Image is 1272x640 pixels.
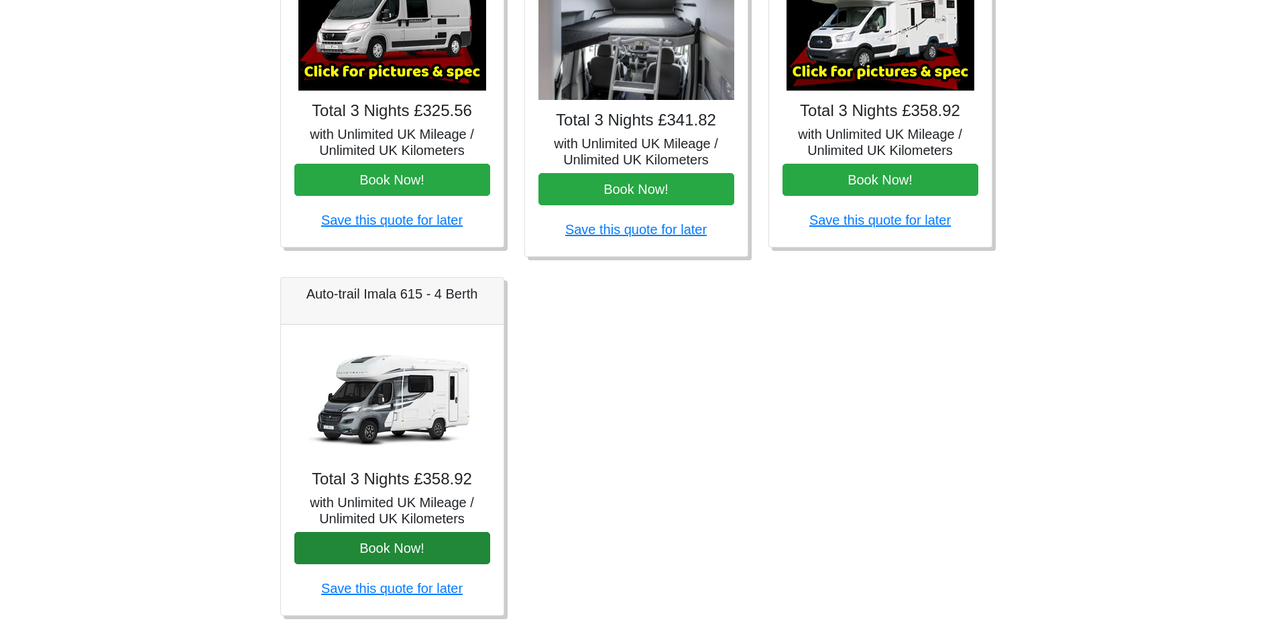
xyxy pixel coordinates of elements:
[294,494,490,527] h5: with Unlimited UK Mileage / Unlimited UK Kilometers
[321,581,463,596] a: Save this quote for later
[294,164,490,196] button: Book Now!
[294,126,490,158] h5: with Unlimited UK Mileage / Unlimited UK Kilometers
[538,136,734,168] h5: with Unlimited UK Mileage / Unlimited UK Kilometers
[783,126,978,158] h5: with Unlimited UK Mileage / Unlimited UK Kilometers
[321,213,463,227] a: Save this quote for later
[538,111,734,130] h4: Total 3 Nights £341.82
[294,286,490,302] h5: Auto-trail Imala 615 - 4 Berth
[783,101,978,121] h4: Total 3 Nights £358.92
[565,222,707,237] a: Save this quote for later
[298,338,486,459] img: Auto-trail Imala 615 - 4 Berth
[538,173,734,205] button: Book Now!
[294,101,490,121] h4: Total 3 Nights £325.56
[294,532,490,564] button: Book Now!
[783,164,978,196] button: Book Now!
[294,470,490,489] h4: Total 3 Nights £358.92
[809,213,951,227] a: Save this quote for later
